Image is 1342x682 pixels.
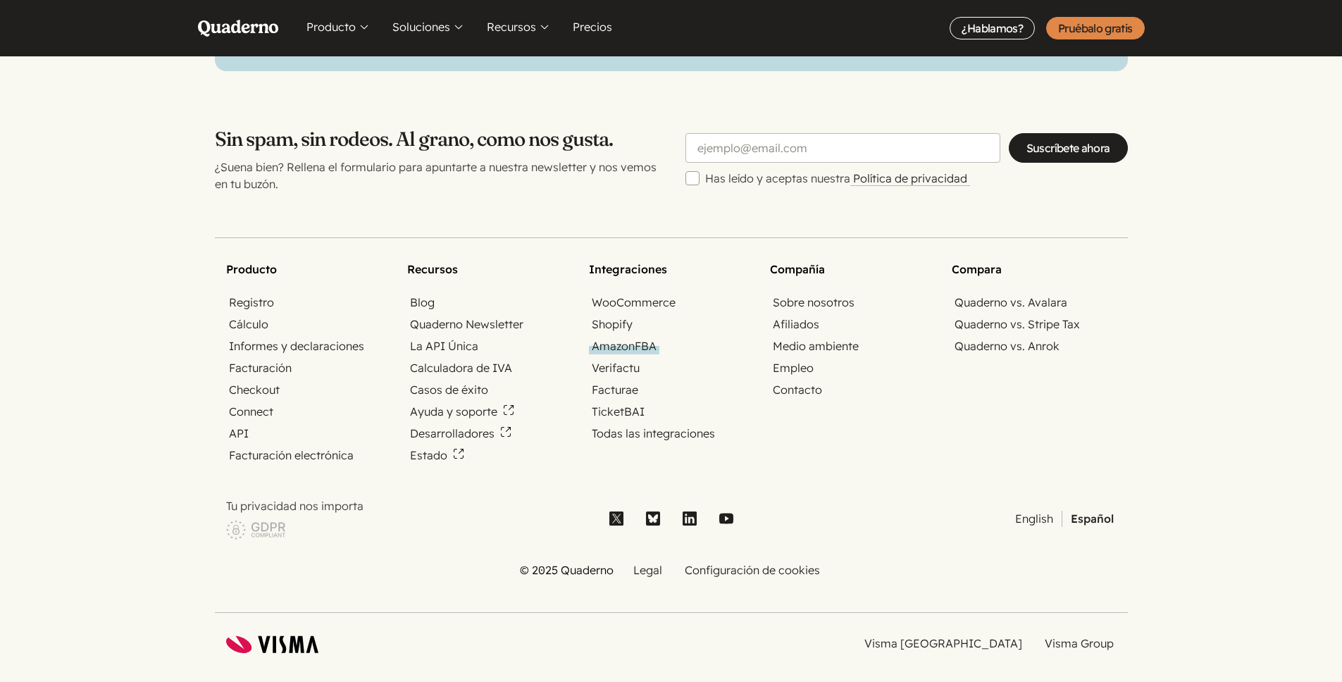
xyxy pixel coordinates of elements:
a: Facturación [226,360,294,376]
a: Contacto [770,382,825,398]
a: Visma Group [1042,635,1117,652]
a: Informes y declaraciones [226,338,367,354]
li: © 2025 Quaderno [520,562,614,578]
a: AmazonFBA [589,338,659,354]
a: Estado [407,447,467,464]
a: Checkout [226,382,282,398]
a: Pruébalo gratis [1046,17,1144,39]
a: Medio ambiente [770,338,862,354]
a: Sobre nosotros [770,294,857,311]
a: Quaderno vs. Stripe Tax [952,316,1083,333]
a: Calculadora de IVA [407,360,515,376]
a: Facturación electrónica [226,447,356,464]
a: Ayuda y soporte [407,404,517,420]
a: Legal [630,562,665,578]
a: TicketBAI [589,404,647,420]
abbr: Fulfillment by Amazon [635,339,657,353]
a: API [226,426,251,442]
a: Verifactu [589,360,642,376]
a: Connect [226,404,276,420]
nav: Site map [226,261,1117,578]
a: Desarrolladores [407,426,514,442]
a: ¿Hablamos? [950,17,1035,39]
h2: Compara [952,261,1117,278]
a: WooCommerce [589,294,678,311]
label: Has leído y aceptas nuestra [705,170,1128,187]
input: Suscríbete ahora [1009,133,1128,163]
a: Quaderno vs. Avalara [952,294,1070,311]
a: Afiliados [770,316,822,333]
a: Casos de éxito [407,382,491,398]
h2: Compañía [770,261,935,278]
h2: Integraciones [589,261,754,278]
h2: Sin spam, sin rodeos. Al grano, como nos gusta. [215,128,657,150]
h2: Recursos [407,261,572,278]
a: Shopify [589,316,635,333]
a: Visma [GEOGRAPHIC_DATA] [862,635,1025,652]
p: Tu privacidad nos importa [226,497,585,514]
a: Política de privacidad [850,171,970,186]
a: English [1012,511,1056,527]
a: La API Única [407,338,481,354]
a: Cálculo [226,316,271,333]
p: ¿Suena bien? Rellena el formulario para apuntarte a nuestra newsletter y nos vemos en tu buzón. [215,159,657,192]
a: Facturae [589,382,641,398]
input: ejemplo@email.com [685,133,1000,163]
a: Quaderno vs. Anrok [952,338,1062,354]
a: Registro [226,294,277,311]
a: Blog [407,294,437,311]
a: Configuración de cookies [682,562,823,578]
a: Quaderno Newsletter [407,316,526,333]
h2: Producto [226,261,391,278]
ul: Selector de idioma [757,511,1117,527]
a: Todas las integraciones [589,426,718,442]
a: Empleo [770,360,816,376]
